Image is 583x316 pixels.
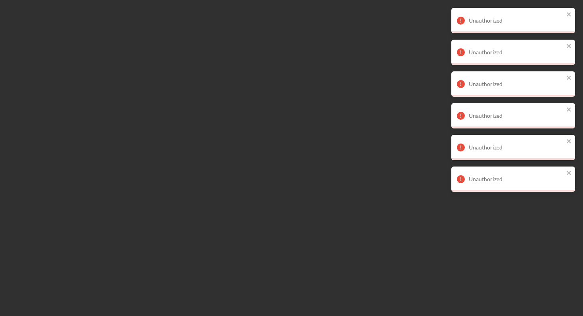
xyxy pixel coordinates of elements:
[566,106,572,114] button: close
[469,144,564,151] div: Unauthorized
[566,75,572,82] button: close
[469,17,564,24] div: Unauthorized
[566,138,572,146] button: close
[469,81,564,87] div: Unauthorized
[469,49,564,56] div: Unauthorized
[566,43,572,50] button: close
[566,170,572,177] button: close
[566,11,572,19] button: close
[469,176,564,182] div: Unauthorized
[469,113,564,119] div: Unauthorized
